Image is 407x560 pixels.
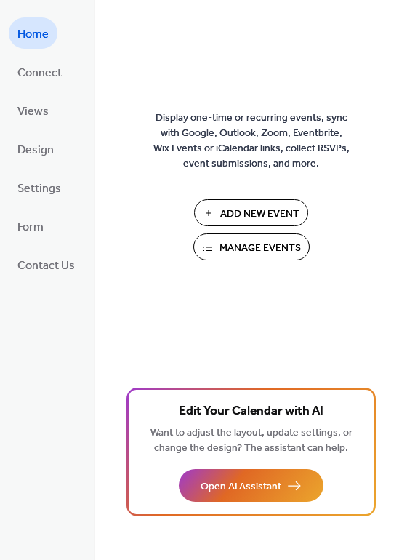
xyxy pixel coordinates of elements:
span: Connect [17,62,62,84]
button: Add New Event [194,199,308,226]
a: Settings [9,172,70,203]
span: Views [17,100,49,123]
span: Contact Us [17,255,75,277]
span: Manage Events [219,241,301,256]
span: Add New Event [220,207,299,222]
a: Connect [9,56,70,87]
span: Want to adjust the layout, update settings, or change the design? The assistant can help. [150,423,352,458]
span: Open AI Assistant [201,479,281,495]
span: Design [17,139,54,161]
span: Form [17,216,44,239]
a: Form [9,210,52,241]
span: Settings [17,177,61,200]
a: Views [9,95,57,126]
a: Design [9,133,63,164]
span: Edit Your Calendar with AI [179,401,323,422]
button: Open AI Assistant [179,469,323,502]
a: Home [9,17,57,49]
span: Display one-time or recurring events, sync with Google, Outlook, Zoom, Eventbrite, Wix Events or ... [153,111,350,172]
button: Manage Events [193,233,310,260]
span: Home [17,23,49,46]
a: Contact Us [9,249,84,280]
